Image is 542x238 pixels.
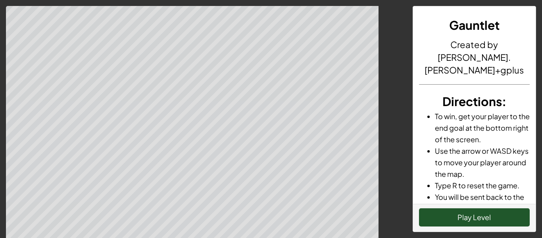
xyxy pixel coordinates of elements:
span: Directions [442,94,502,109]
li: Type R to reset the game. [435,180,530,191]
h3: : [419,93,530,110]
h4: Created by [PERSON_NAME].[PERSON_NAME]+gplus [419,38,530,76]
li: You will be sent back to the start if you run into the boss or into spikes. [435,191,530,226]
li: To win, get your player to the end goal at the bottom right of the screen. [435,110,530,145]
h3: Gauntlet [419,16,530,34]
li: Use the arrow or WASD keys to move your player around the map. [435,145,530,180]
button: Play Level [419,208,530,226]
